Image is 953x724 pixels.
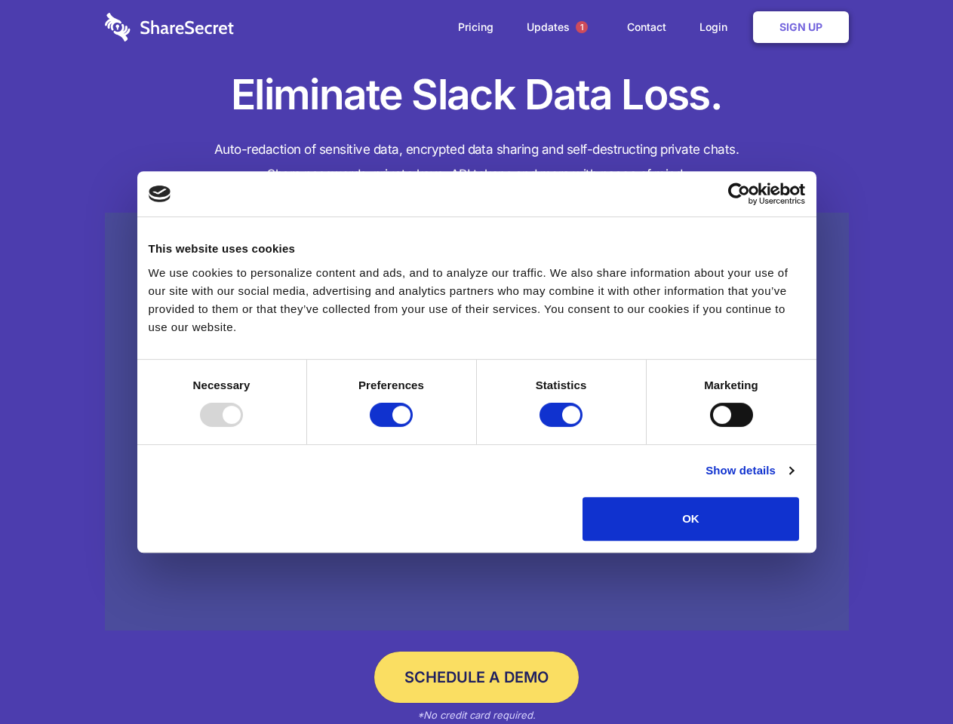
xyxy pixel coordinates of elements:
strong: Preferences [358,379,424,391]
strong: Necessary [193,379,251,391]
img: logo [149,186,171,202]
span: 1 [576,21,588,33]
a: Sign Up [753,11,849,43]
a: Login [684,4,750,51]
div: This website uses cookies [149,240,805,258]
div: We use cookies to personalize content and ads, and to analyze our traffic. We also share informat... [149,264,805,336]
img: logo-wordmark-white-trans-d4663122ce5f474addd5e946df7df03e33cb6a1c49d2221995e7729f52c070b2.svg [105,13,234,41]
em: *No credit card required. [417,709,536,721]
strong: Statistics [536,379,587,391]
h1: Eliminate Slack Data Loss. [105,68,849,122]
a: Usercentrics Cookiebot - opens in a new window [673,183,805,205]
a: Show details [706,462,793,480]
button: OK [583,497,799,541]
strong: Marketing [704,379,758,391]
a: Pricing [443,4,509,51]
h4: Auto-redaction of sensitive data, encrypted data sharing and self-destructing private chats. Shar... [105,137,849,187]
a: Wistia video thumbnail [105,213,849,631]
a: Contact [612,4,681,51]
a: Schedule a Demo [374,652,579,703]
